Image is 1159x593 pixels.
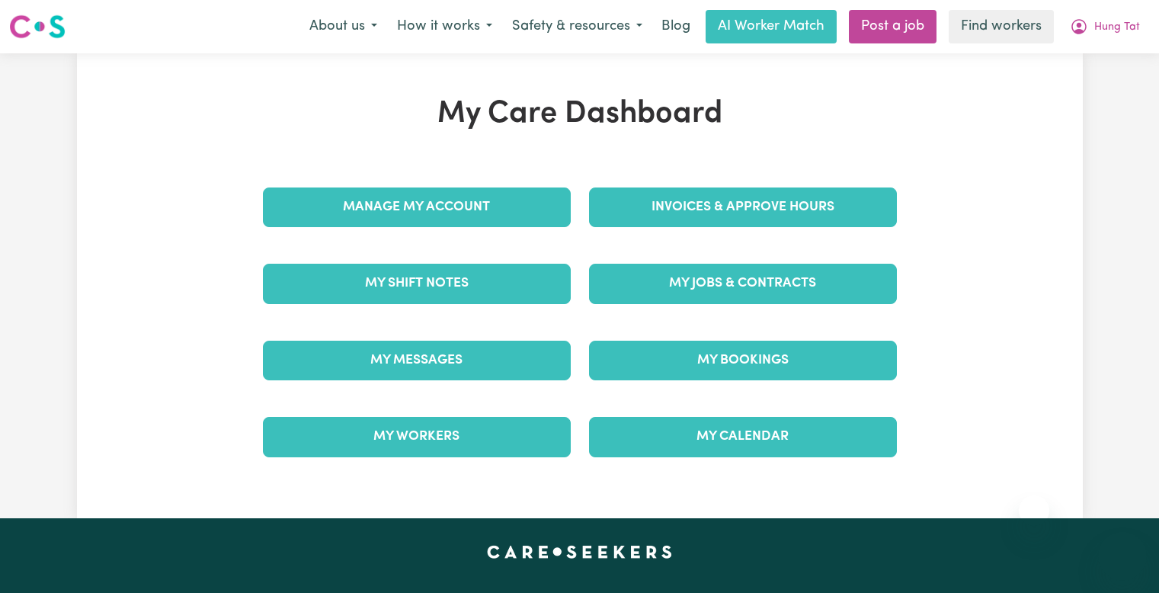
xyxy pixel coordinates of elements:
button: How it works [387,11,502,43]
button: About us [299,11,387,43]
a: Invoices & Approve Hours [589,188,897,227]
button: My Account [1060,11,1150,43]
h1: My Care Dashboard [254,96,906,133]
a: My Calendar [589,417,897,457]
a: My Messages [263,341,571,380]
iframe: Close message [1019,495,1049,526]
a: Careseekers home page [487,546,672,558]
a: My Jobs & Contracts [589,264,897,303]
a: My Shift Notes [263,264,571,303]
a: Manage My Account [263,188,571,227]
a: Blog [652,10,700,43]
a: Find workers [949,10,1054,43]
a: My Bookings [589,341,897,380]
a: Careseekers logo [9,9,66,44]
img: Careseekers logo [9,13,66,40]
a: AI Worker Match [706,10,837,43]
iframe: Button to launch messaging window [1098,532,1147,581]
span: Hung Tat [1094,19,1140,36]
a: Post a job [849,10,936,43]
a: My Workers [263,417,571,457]
button: Safety & resources [502,11,652,43]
